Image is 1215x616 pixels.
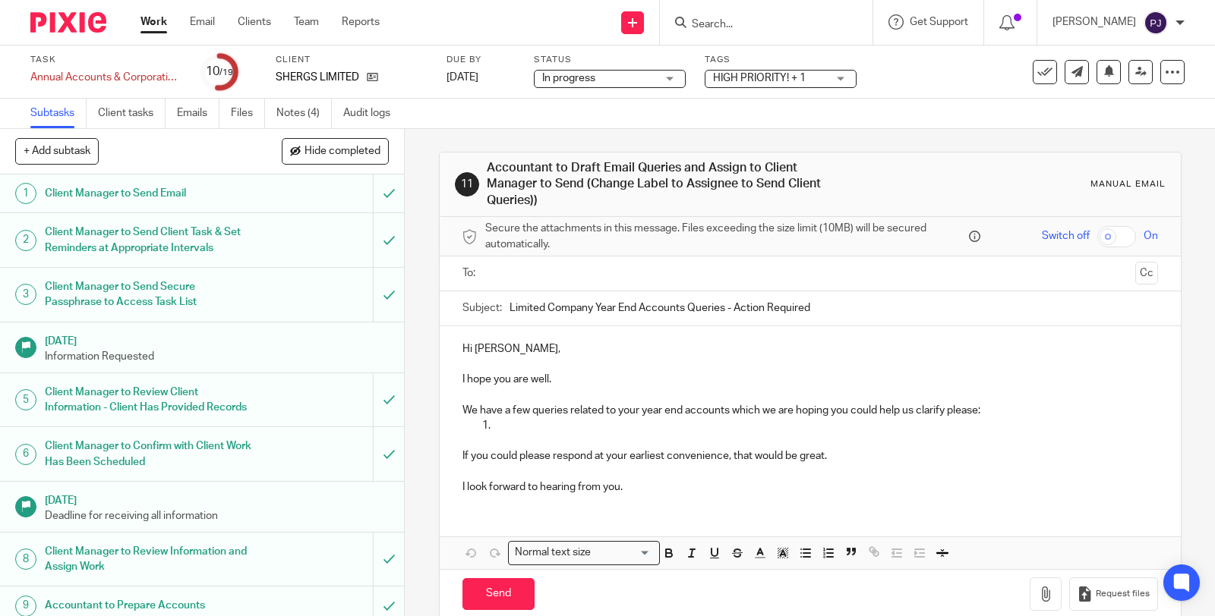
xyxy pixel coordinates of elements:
div: 11 [455,172,479,196]
label: Client [276,54,428,66]
div: Annual Accounts &amp; Corporation Tax Return - January 31, 2025 [30,70,182,85]
small: /19 [219,68,233,77]
label: Task [30,54,182,66]
p: Hi [PERSON_NAME], [462,341,1158,357]
a: Files [231,99,265,128]
p: SHERGS LIMITED [276,70,359,85]
div: Manual email [1090,178,1166,190]
a: Team [294,14,319,30]
label: Subject: [462,300,502,316]
div: 3 [15,284,36,305]
h1: Client Manager to Review Client Information - Client Has Provided Records [45,381,254,420]
div: 10 [206,63,233,80]
div: 1 [15,183,36,204]
p: We have a few queries related to your year end accounts which we are hoping you could help us cla... [462,403,1158,418]
h1: [DATE] [45,330,390,349]
div: 6 [15,444,36,465]
span: Hide completed [305,146,380,158]
div: 2 [15,230,36,251]
label: Due by [447,54,515,66]
div: Search for option [508,541,660,564]
div: 5 [15,389,36,410]
button: + Add subtask [15,138,99,164]
h1: [DATE] [45,489,390,508]
p: If you could please respond at your earliest convenience, that would be great. [462,448,1158,464]
a: Client tasks [98,99,166,128]
span: In progress [542,73,595,83]
p: [PERSON_NAME] [1052,14,1136,30]
label: Status [534,54,686,66]
input: Search for option [596,545,651,561]
button: Cc [1135,262,1158,284]
span: Secure the attachments in this message. Files exceeding the size limit (10MB) will be secured aut... [485,221,965,252]
label: To: [462,266,479,281]
button: Hide completed [282,138,389,164]
a: Subtasks [30,99,87,128]
span: Get Support [910,17,968,27]
span: On [1144,228,1158,244]
a: Emails [177,99,219,128]
input: Send [462,578,535,611]
h1: Client Manager to Confirm with Client Work Has Been Scheduled [45,435,254,473]
h1: Client Manager to Review Information and Assign Work [45,540,254,579]
input: Search [690,18,827,32]
a: Work [140,14,167,30]
h1: Client Manager to Send Client Task & Set Reminders at Appropriate Intervals [45,221,254,259]
span: Request files [1096,588,1150,600]
img: svg%3E [1144,11,1168,35]
p: Deadline for receiving all information [45,508,390,523]
h1: Client Manager to Send Secure Passphrase to Access Task List [45,275,254,314]
a: Audit logs [343,99,402,128]
span: Switch off [1042,228,1090,244]
button: Request files [1069,577,1157,611]
a: Clients [238,14,271,30]
div: Annual Accounts & Corporation Tax Return - [DATE] [30,70,182,85]
img: Pixie [30,12,106,33]
h1: Client Manager to Send Email [45,182,254,205]
span: Normal text size [512,545,595,561]
label: Tags [705,54,857,66]
p: I look forward to hearing from you. [462,479,1158,495]
span: HIGH PRIORITY! + 1 [713,73,806,83]
p: I hope you are well. [462,372,1158,387]
a: Reports [342,14,380,30]
h1: Accountant to Draft Email Queries and Assign to Client Manager to Send (Change Label to Assignee ... [487,160,842,209]
p: Information Requested [45,349,390,364]
div: 8 [15,548,36,570]
a: Email [190,14,215,30]
a: Notes (4) [276,99,332,128]
span: [DATE] [447,72,478,83]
